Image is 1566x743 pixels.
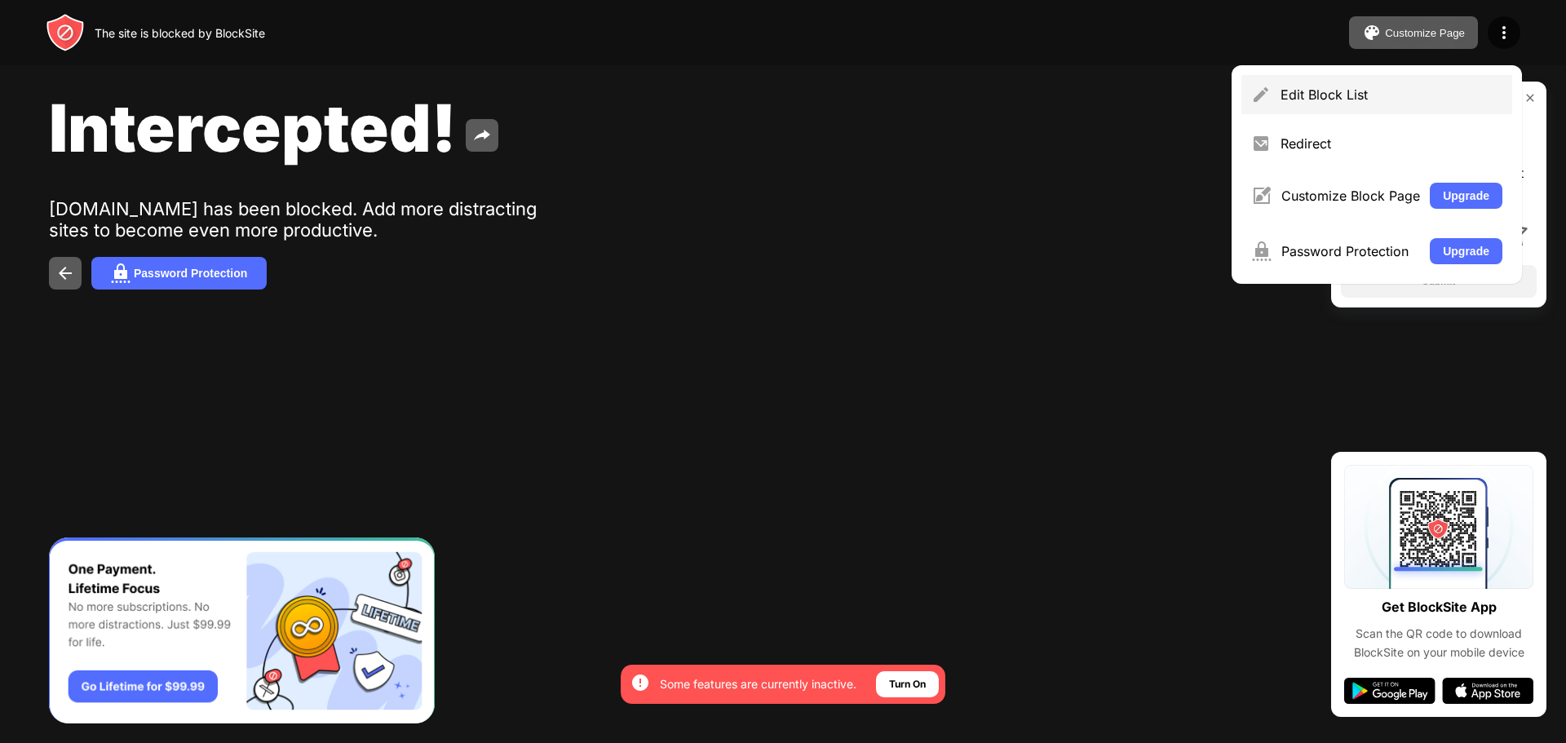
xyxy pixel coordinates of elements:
iframe: Banner [49,537,435,724]
div: Scan the QR code to download BlockSite on your mobile device [1344,625,1533,661]
img: error-circle-white.svg [630,673,650,692]
img: menu-customize.svg [1251,186,1272,206]
button: Password Protection [91,257,267,290]
div: Customize Page [1385,27,1465,39]
img: qrcode.svg [1344,465,1533,589]
img: rate-us-close.svg [1524,91,1537,104]
span: Intercepted! [49,88,456,167]
button: Upgrade [1430,238,1502,264]
button: Upgrade [1430,183,1502,209]
img: menu-redirect.svg [1251,134,1271,153]
div: Redirect [1281,135,1502,152]
button: Customize Page [1349,16,1478,49]
div: Password Protection [1281,243,1420,259]
div: Customize Block Page [1281,188,1420,204]
div: Get BlockSite App [1382,595,1497,619]
div: [DOMAIN_NAME] has been blocked. Add more distracting sites to become even more productive. [49,198,553,241]
img: header-logo.svg [46,13,85,52]
div: Edit Block List [1281,86,1502,103]
img: google-play.svg [1344,678,1435,704]
div: Password Protection [134,267,247,280]
div: Some features are currently inactive. [660,676,856,692]
div: Turn On [889,676,926,692]
img: menu-icon.svg [1494,23,1514,42]
img: pallet.svg [1362,23,1382,42]
img: app-store.svg [1442,678,1533,704]
img: back.svg [55,263,75,283]
img: menu-pencil.svg [1251,85,1271,104]
img: menu-password.svg [1251,241,1272,261]
img: share.svg [472,126,492,145]
div: The site is blocked by BlockSite [95,26,265,40]
img: password.svg [111,263,130,283]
